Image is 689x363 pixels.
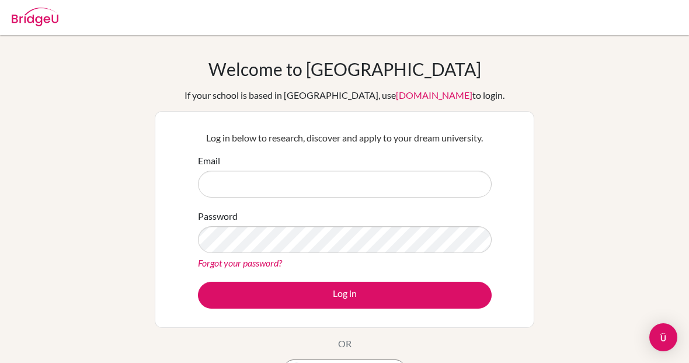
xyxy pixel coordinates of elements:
[208,58,481,79] h1: Welcome to [GEOGRAPHIC_DATA]
[185,88,504,102] div: If your school is based in [GEOGRAPHIC_DATA], use to login.
[396,89,472,101] a: [DOMAIN_NAME]
[198,209,238,223] label: Password
[12,8,58,26] img: Bridge-U
[198,131,492,145] p: Log in below to research, discover and apply to your dream university.
[198,257,282,268] a: Forgot your password?
[198,282,492,309] button: Log in
[649,323,677,351] div: Open Intercom Messenger
[198,154,220,168] label: Email
[338,337,352,351] p: OR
